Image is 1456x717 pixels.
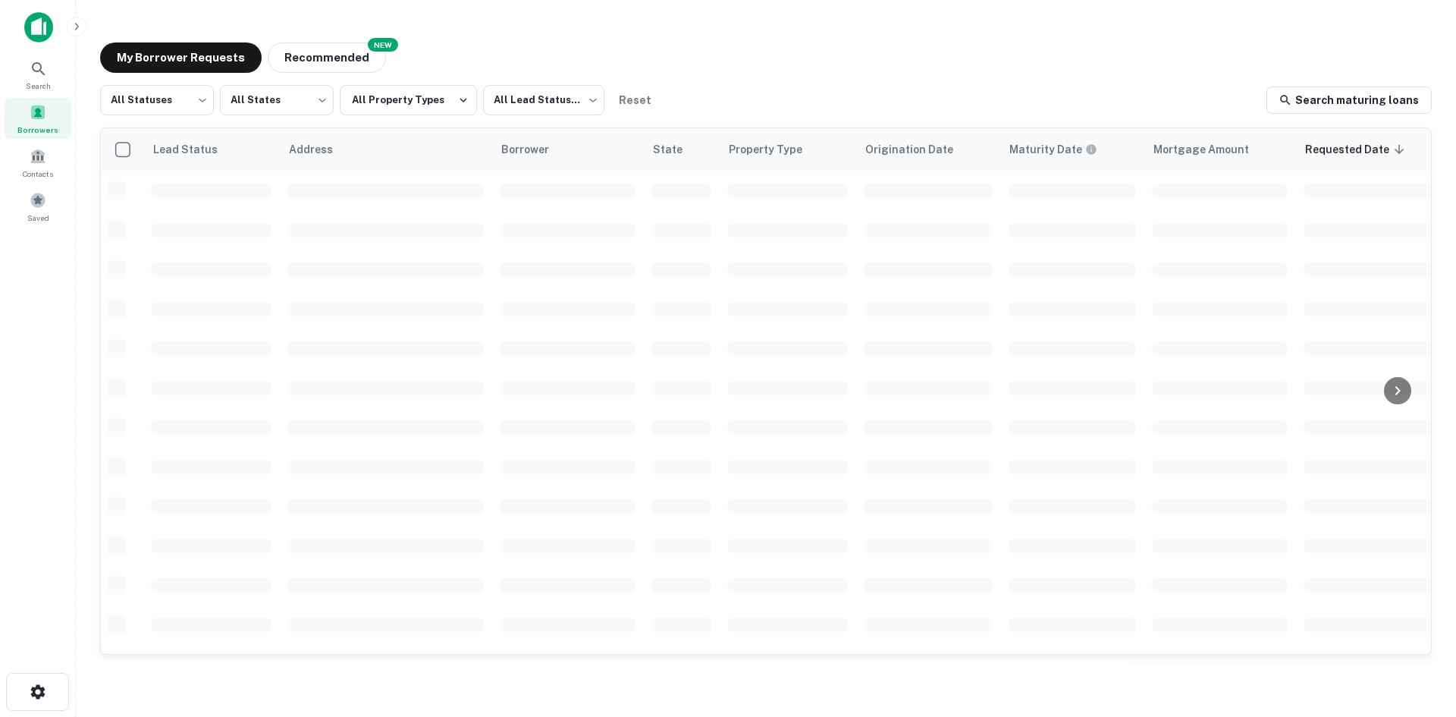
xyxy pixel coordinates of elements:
[280,128,492,171] th: Address
[1266,86,1432,114] a: Search maturing loans
[5,98,71,139] a: Borrowers
[23,168,53,180] span: Contacts
[100,80,214,120] div: All Statuses
[1009,141,1117,158] span: Maturity dates displayed may be estimated. Please contact the lender for the most accurate maturi...
[1305,140,1409,159] span: Requested Date
[268,42,386,73] button: Recommended
[5,186,71,227] a: Saved
[220,80,334,120] div: All States
[1153,140,1269,159] span: Mortgage Amount
[289,140,353,159] span: Address
[720,128,856,171] th: Property Type
[729,140,822,159] span: Property Type
[501,140,569,159] span: Borrower
[856,128,1000,171] th: Origination Date
[5,54,71,95] a: Search
[1296,128,1440,171] th: Requested Date
[143,128,280,171] th: Lead Status
[1000,128,1144,171] th: Maturity dates displayed may be estimated. Please contact the lender for the most accurate maturi...
[368,38,398,52] div: NEW
[1009,141,1097,158] div: Maturity dates displayed may be estimated. Please contact the lender for the most accurate maturi...
[17,124,58,136] span: Borrowers
[27,212,49,224] span: Saved
[152,140,237,159] span: Lead Status
[340,85,477,115] button: All Property Types
[644,128,720,171] th: State
[100,42,262,73] button: My Borrower Requests
[492,128,644,171] th: Borrower
[24,12,53,42] img: capitalize-icon.png
[5,142,71,183] a: Contacts
[653,140,702,159] span: State
[1144,128,1296,171] th: Mortgage Amount
[483,80,604,120] div: All Lead Statuses
[1380,547,1456,620] iframe: Chat Widget
[610,85,659,115] button: Reset
[26,80,51,92] span: Search
[865,140,973,159] span: Origination Date
[1009,141,1082,158] h6: Maturity Date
